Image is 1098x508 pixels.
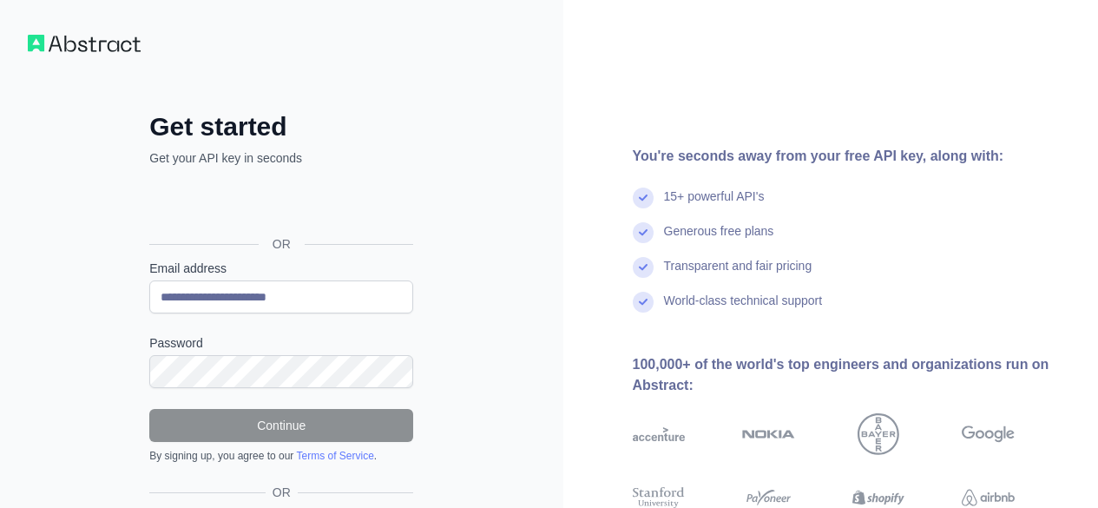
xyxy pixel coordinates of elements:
img: accenture [633,413,686,455]
a: Terms of Service [296,450,373,462]
img: check mark [633,222,654,243]
img: check mark [633,257,654,278]
div: Transparent and fair pricing [664,257,812,292]
p: Get your API key in seconds [149,149,413,167]
img: nokia [742,413,795,455]
label: Password [149,334,413,352]
img: check mark [633,292,654,313]
iframe: Sign in with Google Button [141,186,418,224]
div: 100,000+ of the world's top engineers and organizations run on Abstract: [633,354,1071,396]
img: Workflow [28,35,141,52]
label: Email address [149,260,413,277]
img: check mark [633,188,654,208]
div: You're seconds away from your free API key, along with: [633,146,1071,167]
span: OR [266,484,298,501]
div: Generous free plans [664,222,774,257]
h2: Get started [149,111,413,142]
div: 15+ powerful API's [664,188,765,222]
img: google [962,413,1015,455]
div: World-class technical support [664,292,823,327]
button: Continue [149,409,413,442]
img: bayer [858,413,899,455]
div: By signing up, you agree to our . [149,449,413,463]
span: OR [259,235,305,253]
